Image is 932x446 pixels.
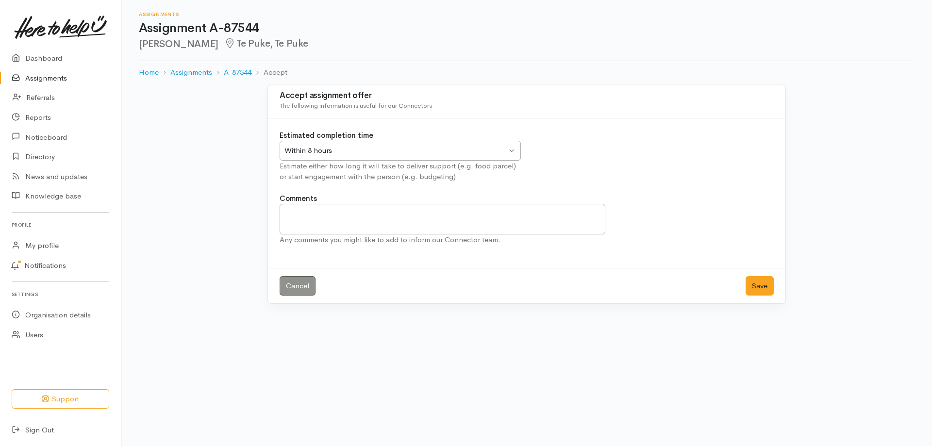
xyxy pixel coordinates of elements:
[251,67,287,78] li: Accept
[284,145,507,156] div: Within 8 hours
[280,91,774,100] h3: Accept assignment offer
[139,12,915,17] h6: Assignments
[139,21,915,35] h1: Assignment A-87544
[12,218,109,231] h6: Profile
[170,67,212,78] a: Assignments
[746,276,774,296] button: Save
[280,101,432,110] span: The following information is useful for our Connectors
[280,193,317,204] label: Comments
[280,161,521,182] div: Estimate either how long it will take to deliver support (e.g. food parcel) or start engagement w...
[12,389,109,409] button: Support
[280,276,316,296] a: Cancel
[139,61,915,84] nav: breadcrumb
[139,38,915,50] h2: [PERSON_NAME]
[139,67,159,78] a: Home
[224,67,251,78] a: A-87544
[280,130,373,141] label: Estimated completion time
[12,288,109,301] h6: Settings
[280,234,605,246] div: Any comments you might like to add to inform our Connector team.
[224,37,308,50] span: Te Puke, Te Puke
